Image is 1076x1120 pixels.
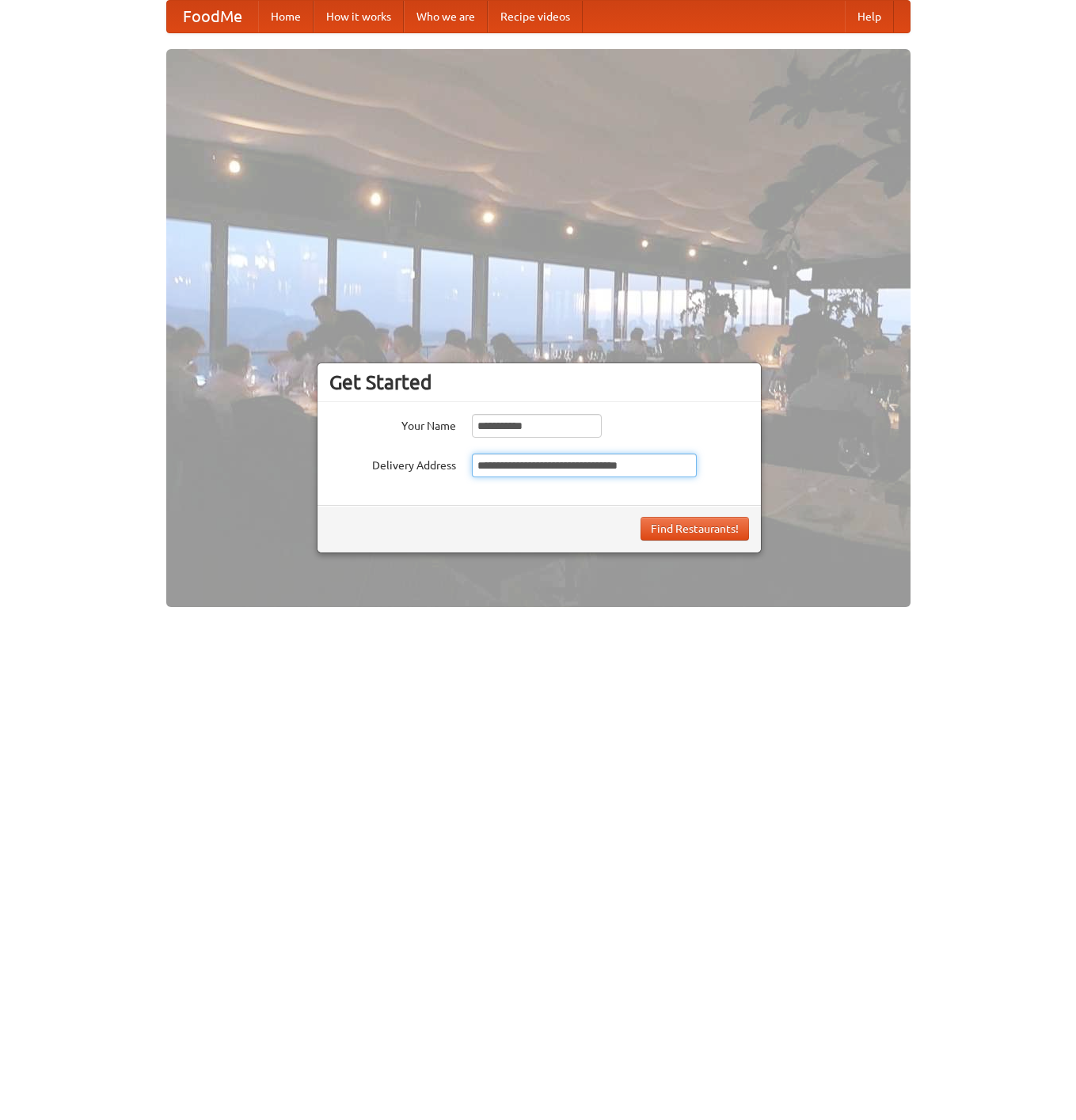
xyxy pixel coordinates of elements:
label: Your Name [329,414,456,434]
button: Find Restaurants! [641,517,749,541]
a: FoodMe [167,1,258,32]
a: Home [258,1,314,32]
label: Delivery Address [329,454,456,473]
a: Who we are [404,1,488,32]
a: Help [845,1,894,32]
h3: Get Started [329,370,749,394]
a: Recipe videos [488,1,583,32]
a: How it works [314,1,404,32]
